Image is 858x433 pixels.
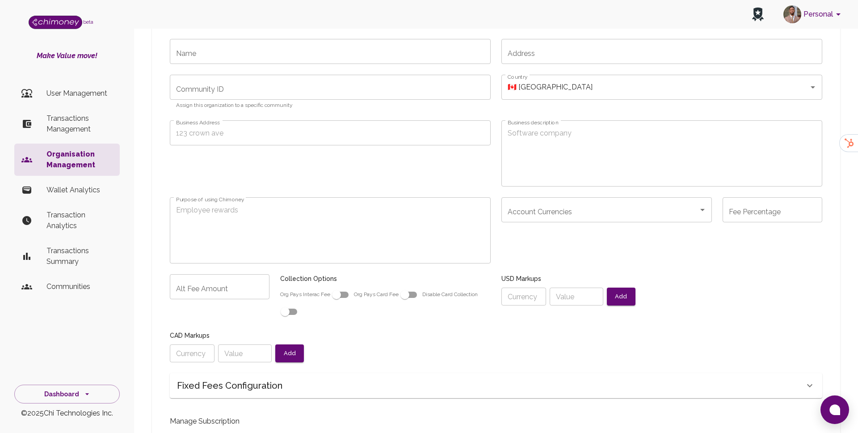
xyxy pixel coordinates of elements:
[170,344,214,362] input: Currency
[83,19,93,25] span: beta
[46,185,113,195] p: Wallet Analytics
[280,274,491,284] h6: Collection Options
[280,291,478,314] span: Disable Card Collection
[550,288,603,306] input: Value
[508,119,558,126] label: Business description
[275,344,304,362] button: Add
[280,291,354,297] span: Org Pays Interac Fee
[780,3,847,26] button: account of current user
[46,281,113,292] p: Communities
[14,385,120,404] button: Dashboard
[354,291,422,297] span: Org Pays Card Fee
[218,344,272,362] input: Value
[820,395,849,424] button: Open chat window
[607,288,635,306] button: Add
[170,373,822,398] div: Fixed Fees Configuration
[508,73,527,81] label: Country
[46,210,113,231] p: Transaction Analytics
[176,119,220,126] label: Business Address
[46,246,113,267] p: Transactions Summary
[46,149,113,170] p: Organisation Management
[170,331,491,341] h6: CAD Markups
[46,88,113,99] p: User Management
[170,120,491,145] input: 123 crown ave
[783,5,801,23] img: avatar
[170,75,491,100] input: Enter community ID
[807,81,819,93] button: Open
[46,113,113,135] p: Transactions Management
[696,204,709,216] button: Open
[501,288,546,306] input: Currency
[170,416,822,427] p: Manage Subscription
[176,195,244,203] label: Purpose of using Chimoney
[29,16,82,29] img: Logo
[501,274,822,284] h6: USD Markups
[177,378,282,393] h6: Fixed Fees Configuration
[176,101,484,110] p: Assign this organization to a specific community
